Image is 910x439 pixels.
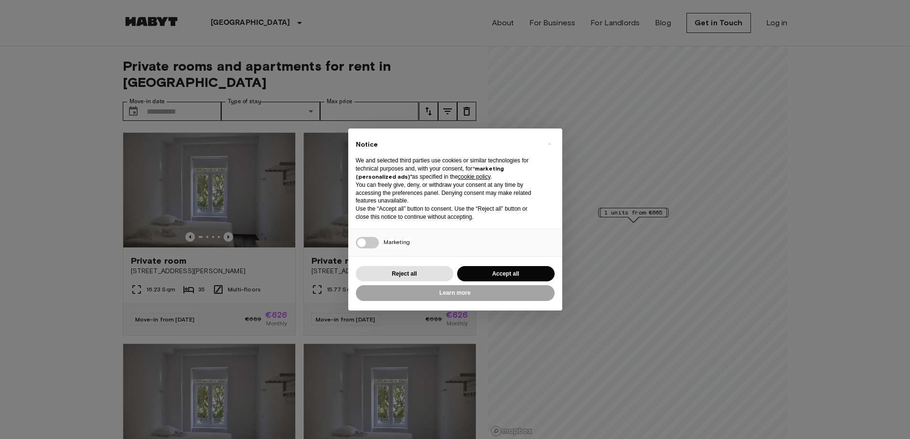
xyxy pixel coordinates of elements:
strong: “marketing (personalized ads)” [356,165,504,180]
h2: Notice [356,140,539,150]
button: Accept all [457,266,555,282]
span: Marketing [384,238,410,246]
button: Learn more [356,285,555,301]
p: Use the “Accept all” button to consent. Use the “Reject all” button or close this notice to conti... [356,205,539,221]
p: You can freely give, deny, or withdraw your consent at any time by accessing the preferences pane... [356,181,539,205]
span: × [548,138,551,150]
button: Reject all [356,266,453,282]
a: cookie policy [458,173,491,180]
p: We and selected third parties use cookies or similar technologies for technical purposes and, wit... [356,157,539,181]
button: Close this notice [542,136,557,151]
